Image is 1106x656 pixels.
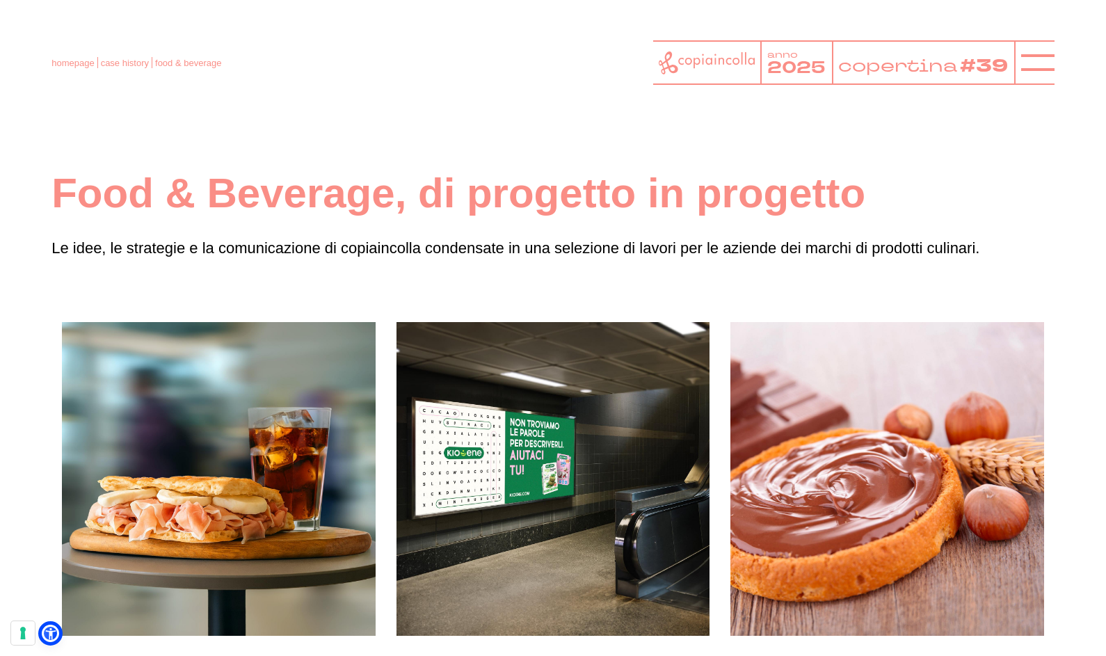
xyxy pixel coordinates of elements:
a: case history [101,58,149,68]
a: homepage [51,58,94,68]
a: Open Accessibility Menu [42,625,59,642]
tspan: anno [767,48,798,61]
p: Le idee, le strategie e la comunicazione di copiaincolla condensate in una selezione di lavori pe... [51,236,1055,260]
button: Le tue preferenze relative al consenso per le tecnologie di tracciamento [11,621,35,645]
tspan: #39 [960,54,1008,79]
a: food & beverage [155,58,221,68]
tspan: 2025 [767,56,826,79]
tspan: copertina [838,54,957,77]
h1: Food & Beverage, di progetto in progetto [51,167,1055,219]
